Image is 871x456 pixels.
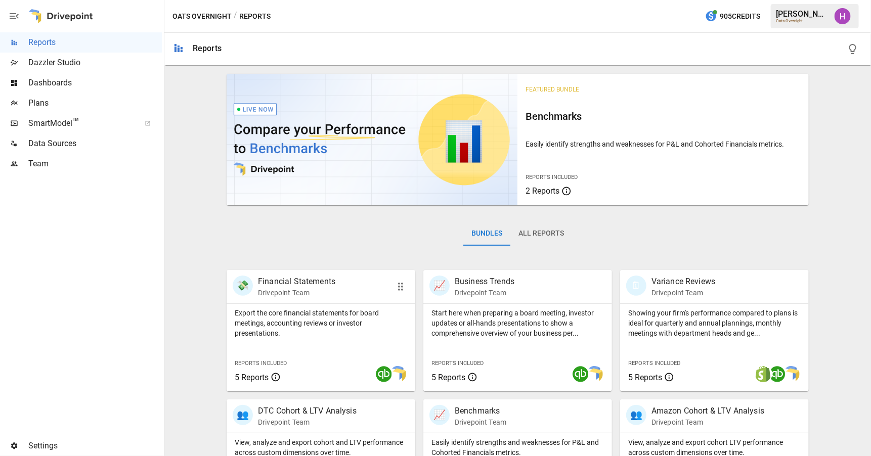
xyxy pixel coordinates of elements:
[28,440,162,452] span: Settings
[429,276,450,296] div: 📈
[769,366,786,382] img: quickbooks
[510,221,572,246] button: All Reports
[776,19,829,23] div: Oats Overnight
[776,9,829,19] div: [PERSON_NAME]
[626,276,646,296] div: 🗓
[258,405,357,417] p: DTC Cohort & LTV Analysis
[234,10,237,23] div: /
[28,158,162,170] span: Team
[431,360,484,367] span: Reports Included
[28,117,134,129] span: SmartModel
[455,276,514,288] p: Business Trends
[431,308,604,338] p: Start here when preparing a board meeting, investor updates or all-hands presentations to show a ...
[431,373,465,382] span: 5 Reports
[28,138,162,150] span: Data Sources
[455,288,514,298] p: Drivepoint Team
[72,116,79,128] span: ™
[526,186,559,196] span: 2 Reports
[28,97,162,109] span: Plans
[526,174,578,180] span: Reports Included
[526,139,800,149] p: Easily identify strengths and weaknesses for P&L and Cohorted Financials metrics.
[390,366,406,382] img: smart model
[233,405,253,425] div: 👥
[573,366,589,382] img: quickbooks
[783,366,800,382] img: smart model
[628,360,680,367] span: Reports Included
[227,74,517,205] img: video thumbnail
[235,308,407,338] p: Export the core financial statements for board meetings, accounting reviews or investor presentat...
[233,276,253,296] div: 💸
[455,405,506,417] p: Benchmarks
[28,36,162,49] span: Reports
[628,373,662,382] span: 5 Reports
[455,417,506,427] p: Drivepoint Team
[526,86,579,93] span: Featured Bundle
[258,417,357,427] p: Drivepoint Team
[258,276,335,288] p: Financial Statements
[651,276,715,288] p: Variance Reviews
[587,366,603,382] img: smart model
[235,360,287,367] span: Reports Included
[258,288,335,298] p: Drivepoint Team
[755,366,771,382] img: shopify
[835,8,851,24] img: Harry Antonio
[172,10,232,23] button: Oats Overnight
[628,308,801,338] p: Showing your firm's performance compared to plans is ideal for quarterly and annual plannings, mo...
[28,57,162,69] span: Dazzler Studio
[626,405,646,425] div: 👥
[235,373,269,382] span: 5 Reports
[720,10,760,23] span: 905 Credits
[429,405,450,425] div: 📈
[193,43,222,53] div: Reports
[651,417,764,427] p: Drivepoint Team
[701,7,764,26] button: 905Credits
[463,221,510,246] button: Bundles
[28,77,162,89] span: Dashboards
[651,288,715,298] p: Drivepoint Team
[376,366,392,382] img: quickbooks
[526,108,800,124] h6: Benchmarks
[829,2,857,30] button: Harry Antonio
[651,405,764,417] p: Amazon Cohort & LTV Analysis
